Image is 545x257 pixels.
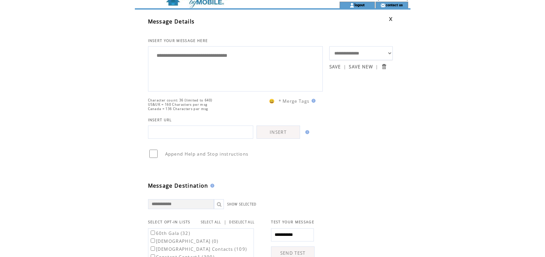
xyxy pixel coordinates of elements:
span: | [376,64,378,70]
a: SAVE NEW [349,64,373,70]
img: help.gif [303,130,309,134]
img: account_icon.gif [349,3,354,8]
span: | [344,64,346,70]
a: SAVE [329,64,341,70]
span: INSERT URL [148,118,172,122]
span: * Merge Tags [279,98,310,104]
label: [DEMOGRAPHIC_DATA] Contacts (109) [149,246,247,252]
img: help.gif [310,99,316,103]
a: DESELECT ALL [229,220,255,224]
img: contact_us_icon.gif [380,3,385,8]
a: SELECT ALL [201,220,221,224]
span: Character count: 36 (limited to 640) [148,98,213,102]
a: contact us [385,3,403,7]
span: Append Help and Stop instructions [165,151,249,157]
a: SHOW SELECTED [227,202,257,206]
span: 😀 [269,98,275,104]
input: Submit [381,63,387,70]
span: Message Details [148,18,195,25]
a: INSERT [257,126,300,139]
span: SELECT OPT-IN LISTS [148,220,191,224]
span: INSERT YOUR MESSAGE HERE [148,38,208,43]
span: US&UK = 160 Characters per msg [148,102,208,107]
span: Canada = 136 Characters per msg [148,107,208,111]
label: 60th Gala (32) [149,230,191,236]
input: 60th Gala (32) [151,231,155,235]
span: TEST YOUR MESSAGE [271,220,314,224]
input: [DEMOGRAPHIC_DATA] (0) [151,239,155,243]
label: [DEMOGRAPHIC_DATA] (0) [149,238,219,244]
input: [DEMOGRAPHIC_DATA] Contacts (109) [151,246,155,251]
img: help.gif [208,184,214,188]
span: | [224,219,227,225]
span: Message Destination [148,182,208,189]
a: logout [354,3,365,7]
